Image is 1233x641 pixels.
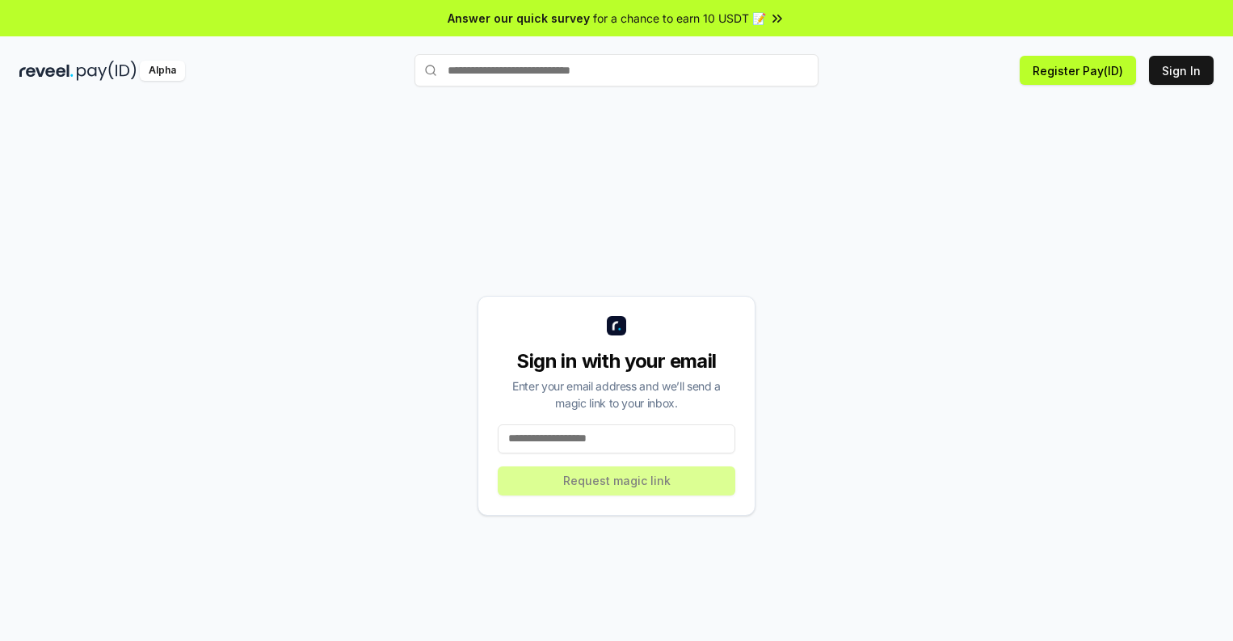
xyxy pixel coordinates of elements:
button: Sign In [1149,56,1214,85]
img: logo_small [607,316,626,335]
img: pay_id [77,61,137,81]
div: Alpha [140,61,185,81]
span: for a chance to earn 10 USDT 📝 [593,10,766,27]
img: reveel_dark [19,61,74,81]
div: Enter your email address and we’ll send a magic link to your inbox. [498,377,735,411]
button: Register Pay(ID) [1020,56,1136,85]
span: Answer our quick survey [448,10,590,27]
div: Sign in with your email [498,348,735,374]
